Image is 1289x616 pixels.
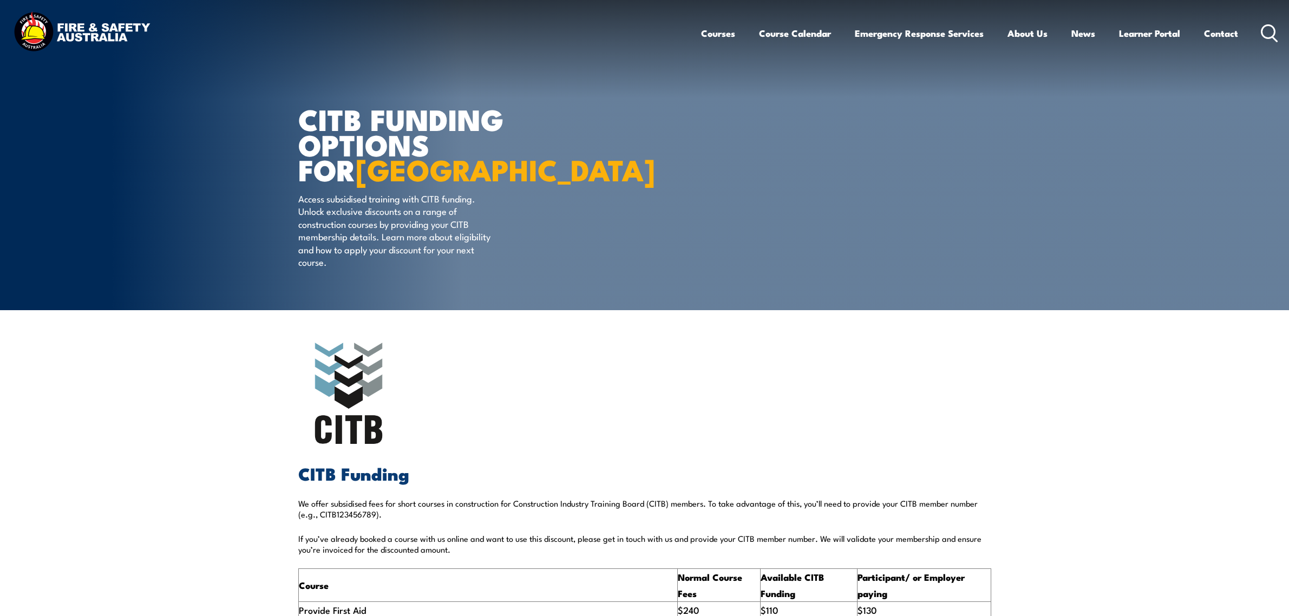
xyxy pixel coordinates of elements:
[298,498,991,520] p: We offer subsidised fees for short courses in construction for Construction Industry Training Boa...
[298,192,496,268] p: Access subsidised training with CITB funding. Unlock exclusive discounts on a range of constructi...
[1071,19,1095,48] a: News
[759,19,831,48] a: Course Calendar
[701,19,735,48] a: Courses
[855,19,984,48] a: Emergency Response Services
[298,569,678,602] th: Course
[678,569,761,602] th: Normal Course Fees
[760,569,857,602] th: Available CITB Funding
[298,106,566,182] h1: CITB Funding Options for
[857,569,991,602] th: Participant/ or Employer paying
[298,533,991,555] p: If you’ve already booked a course with us online and want to use this discount, please get in tou...
[356,146,655,191] strong: [GEOGRAPHIC_DATA]
[1204,19,1238,48] a: Contact
[1007,19,1048,48] a: About Us
[298,466,991,481] h2: CITB Funding
[1119,19,1180,48] a: Learner Portal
